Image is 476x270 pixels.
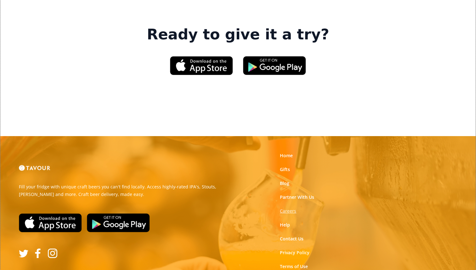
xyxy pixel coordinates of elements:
[280,208,296,214] a: Careers
[280,180,289,187] a: Blog
[280,222,290,228] a: Help
[280,236,303,242] a: Contact Us
[280,250,309,256] a: Privacy Policy
[280,194,314,200] a: Partner With Us
[280,166,290,173] a: Gifts
[280,263,308,270] a: Terms of Use
[19,183,233,198] p: Fill your fridge with unique craft beers you can't find locally. Access highly-rated IPA's, Stout...
[147,26,329,43] strong: Ready to give it a try?
[280,152,293,159] a: Home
